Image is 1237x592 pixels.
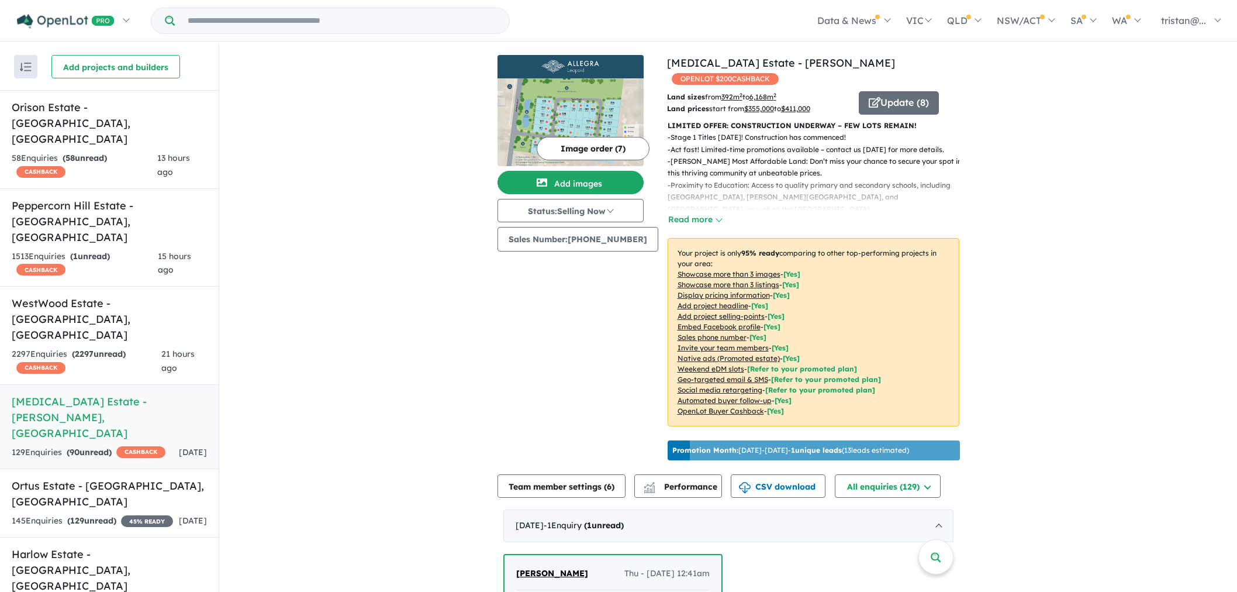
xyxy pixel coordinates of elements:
span: [ Yes ] [773,291,790,300]
b: Land sizes [667,92,705,101]
strong: ( unread) [67,447,112,457]
u: 6,168 m [749,92,776,101]
u: Geo-targeted email & SMS [678,375,768,384]
span: [Refer to your promoted plan] [747,364,857,373]
span: 129 [70,515,84,526]
span: Performance [645,481,717,492]
button: Read more [668,213,723,226]
p: - Stage 1 Titles [DATE]! Construction has commenced! [668,132,969,143]
img: sort.svg [20,63,32,71]
span: [Refer to your promoted plan] [765,386,875,394]
p: from [667,91,850,103]
u: $ 411,000 [781,104,810,113]
span: - 1 Enquir y [544,520,624,531]
span: [ Yes ] [749,333,766,342]
button: CSV download [731,474,825,498]
button: Update (8) [859,91,939,115]
b: 1 unique leads [791,446,842,455]
u: Display pricing information [678,291,770,300]
button: Add images [497,171,644,194]
u: Invite your team members [678,343,769,352]
button: Image order (7) [537,137,649,160]
span: [DATE] [179,447,207,457]
u: 392 m [721,92,742,101]
span: CASHBACK [16,264,65,276]
a: Allegra Estate - Leopold LogoAllegra Estate - Leopold [497,55,644,166]
button: Performance [634,474,722,498]
u: Social media retargeting [678,386,762,394]
img: line-chart.svg [644,482,654,488]
h5: [MEDICAL_DATA] Estate - [PERSON_NAME] , [GEOGRAPHIC_DATA] [12,394,207,441]
input: Try estate name, suburb, builder or developer [177,8,507,33]
p: - Act fast! Limited-time promotions available – contact us [DATE] for more details. [668,144,969,156]
span: [Yes] [767,407,784,415]
span: 13 hours ago [157,153,190,177]
div: 129 Enquir ies [12,446,165,460]
span: Thu - [DATE] 12:41am [624,567,710,581]
h5: Peppercorn Hill Estate - [GEOGRAPHIC_DATA] , [GEOGRAPHIC_DATA] [12,198,207,245]
button: Status:Selling Now [497,199,644,222]
span: [Yes] [775,396,792,405]
span: [Yes] [783,354,800,363]
h5: WestWood Estate - [GEOGRAPHIC_DATA] , [GEOGRAPHIC_DATA] [12,295,207,343]
u: Weekend eDM slots [678,364,744,373]
span: 90 [70,447,80,457]
u: Native ads (Promoted estate) [678,354,780,363]
span: CASHBACK [16,362,65,374]
span: 21 hours ago [161,349,195,373]
div: [DATE] [503,510,953,542]
span: tristan@... [1161,15,1206,26]
p: - Proximity to Education: Access to quality primary and secondary schools, including [GEOGRAPHIC_... [668,180,969,215]
u: Showcase more than 3 images [678,270,780,278]
div: 2297 Enquir ies [12,347,161,376]
span: [ Yes ] [768,312,785,321]
b: 95 % ready [741,249,779,257]
span: 58 [65,153,75,163]
button: Sales Number:[PHONE_NUMBER] [497,227,658,252]
span: [DATE] [179,515,207,526]
p: [DATE] - [DATE] - ( 13 leads estimated) [672,445,909,456]
strong: ( unread) [63,153,107,163]
sup: 2 [773,92,776,98]
span: [Refer to your promoted plan] [771,375,881,384]
button: Team member settings (6) [497,474,626,498]
u: Showcase more than 3 listings [678,280,779,289]
u: Automated buyer follow-up [678,396,772,405]
img: Openlot PRO Logo White [17,14,115,29]
h5: Ortus Estate - [GEOGRAPHIC_DATA] , [GEOGRAPHIC_DATA] [12,478,207,510]
span: CASHBACK [16,166,65,178]
span: 45 % READY [121,515,173,527]
img: Allegra Estate - Leopold [497,78,644,166]
strong: ( unread) [72,349,126,359]
div: 58 Enquir ies [12,152,157,180]
u: Sales phone number [678,333,747,342]
span: 2297 [75,349,94,359]
span: [ Yes ] [783,270,800,278]
span: OPENLOT $ 200 CASHBACK [672,73,779,85]
p: LIMITED OFFER: CONSTRUCTION UNDERWAY – FEW LOTS REMAIN! [668,120,959,132]
span: to [774,104,810,113]
u: $ 355,000 [744,104,774,113]
span: 6 [607,481,611,492]
strong: ( unread) [70,251,110,261]
p: - [PERSON_NAME] Most Affordable Land: Don’t miss your chance to secure your spot in this thriving... [668,156,969,180]
button: All enquiries (129) [835,474,941,498]
span: to [742,92,776,101]
b: Land prices [667,104,709,113]
p: Your project is only comparing to other top-performing projects in your area: - - - - - - - - - -... [668,238,959,426]
u: OpenLot Buyer Cashback [678,407,764,415]
sup: 2 [740,92,742,98]
u: Embed Facebook profile [678,322,761,331]
a: [PERSON_NAME] [516,567,588,581]
b: Promotion Month: [672,446,738,455]
u: Add project headline [678,301,748,310]
a: [MEDICAL_DATA] Estate - [PERSON_NAME] [667,56,895,70]
div: 1513 Enquir ies [12,250,158,278]
button: Add projects and builders [51,55,180,78]
u: Add project selling-points [678,312,765,321]
h5: Orison Estate - [GEOGRAPHIC_DATA] , [GEOGRAPHIC_DATA] [12,99,207,147]
p: start from [667,103,850,115]
strong: ( unread) [67,515,116,526]
span: [ Yes ] [782,280,799,289]
img: bar-chart.svg [644,486,655,493]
